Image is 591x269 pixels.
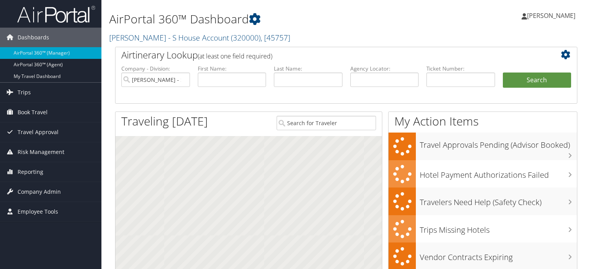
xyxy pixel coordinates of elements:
[420,221,577,235] h3: Trips Missing Hotels
[426,65,495,73] label: Ticket Number:
[389,160,577,188] a: Hotel Payment Authorizations Failed
[420,193,577,208] h3: Travelers Need Help (Safety Check)
[17,5,95,23] img: airportal-logo.png
[18,83,31,102] span: Trips
[350,65,419,73] label: Agency Locator:
[420,136,577,150] h3: Travel Approvals Pending (Advisor Booked)
[389,133,577,160] a: Travel Approvals Pending (Advisor Booked)
[18,142,64,162] span: Risk Management
[522,4,583,27] a: [PERSON_NAME]
[261,32,290,43] span: , [ 45757 ]
[18,202,58,221] span: Employee Tools
[18,103,48,122] span: Book Travel
[503,73,571,88] button: Search
[121,113,208,129] h1: Traveling [DATE]
[121,48,532,62] h2: Airtinerary Lookup
[389,215,577,243] a: Trips Missing Hotels
[389,188,577,215] a: Travelers Need Help (Safety Check)
[198,65,266,73] label: First Name:
[121,65,190,73] label: Company - Division:
[527,11,575,20] span: [PERSON_NAME]
[277,116,376,130] input: Search for Traveler
[389,113,577,129] h1: My Action Items
[198,52,272,60] span: (at least one field required)
[231,32,261,43] span: ( 320000 )
[109,11,425,27] h1: AirPortal 360™ Dashboard
[420,248,577,263] h3: Vendor Contracts Expiring
[109,32,290,43] a: [PERSON_NAME] - S House Account
[18,122,59,142] span: Travel Approval
[420,166,577,181] h3: Hotel Payment Authorizations Failed
[18,162,43,182] span: Reporting
[274,65,343,73] label: Last Name:
[18,182,61,202] span: Company Admin
[18,28,49,47] span: Dashboards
